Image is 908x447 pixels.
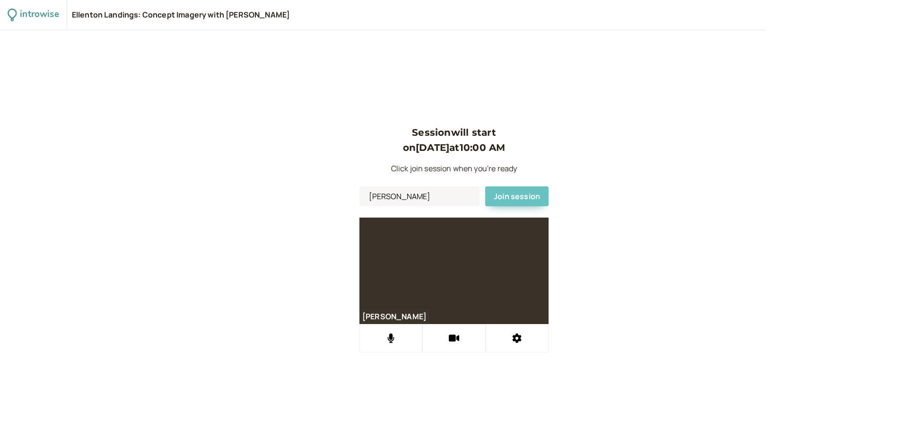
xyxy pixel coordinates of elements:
h3: Session will start on [DATE] at 10:00 AM [359,125,549,156]
div: Ellenton Landings: Concept Imagery with [PERSON_NAME] [72,10,290,20]
p: Click join session when you're ready [359,163,549,175]
span: Join session [494,191,540,202]
input: Your Name [359,186,480,206]
div: [PERSON_NAME] [359,312,429,321]
button: Join session [485,186,549,206]
div: introwise [20,8,59,22]
button: Turn off video [422,324,485,352]
button: Mute audio [359,324,422,352]
button: Settings [486,324,549,352]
